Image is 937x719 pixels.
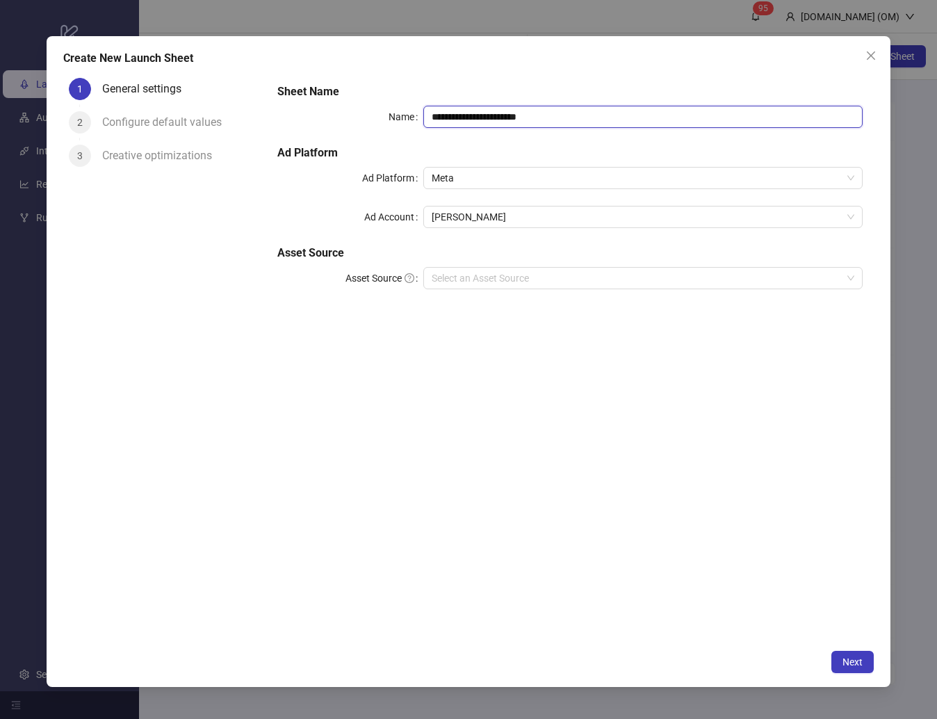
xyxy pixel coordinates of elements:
label: Asset Source [345,267,423,289]
span: 1 [77,83,83,95]
span: close [865,50,877,61]
span: Next [842,656,863,668]
div: General settings [102,78,193,100]
span: Meta [432,168,854,188]
button: Close [860,45,882,67]
h5: Asset Source [277,245,863,261]
span: 2 [77,117,83,128]
button: Next [831,651,874,673]
input: Name [423,106,862,128]
span: Omar Masoud [432,207,854,227]
div: Create New Launch Sheet [63,50,873,67]
label: Ad Platform [362,167,423,189]
label: Name [389,106,423,128]
span: question-circle [405,273,414,283]
h5: Ad Platform [277,145,863,161]
span: 3 [77,150,83,161]
div: Creative optimizations [102,145,223,167]
div: Configure default values [102,111,233,134]
label: Ad Account [364,206,423,228]
h5: Sheet Name [277,83,863,100]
